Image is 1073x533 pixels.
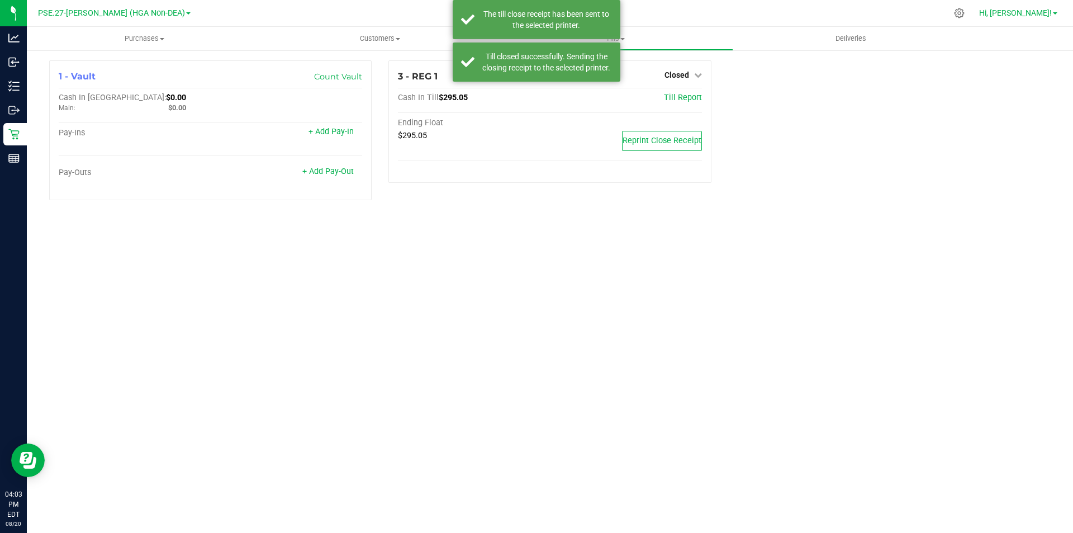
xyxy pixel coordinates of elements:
span: Deliveries [820,34,881,44]
span: $0.00 [168,103,186,112]
span: Hi, [PERSON_NAME]! [979,8,1052,17]
inline-svg: Inbound [8,56,20,68]
div: Ending Float [398,118,550,128]
button: Reprint Close Receipt [622,131,702,151]
a: + Add Pay-Out [302,167,354,176]
a: Purchases [27,27,262,50]
p: 04:03 PM EDT [5,489,22,520]
a: Deliveries [733,27,968,50]
span: Cash In Till [398,93,439,102]
span: 1 - Vault [59,71,96,82]
inline-svg: Outbound [8,105,20,116]
p: 08/20 [5,520,22,528]
a: Till Report [664,93,702,102]
span: Main: [59,104,75,112]
span: Cash In [GEOGRAPHIC_DATA]: [59,93,166,102]
div: Pay-Outs [59,168,211,178]
span: $295.05 [439,93,468,102]
div: Till closed successfully. Sending the closing receipt to the selected printer. [481,51,612,73]
inline-svg: Inventory [8,81,20,92]
span: Customers [263,34,497,44]
span: PSE.27-[PERSON_NAME] (HGA Non-DEA) [38,8,185,18]
a: Count Vault [314,72,362,82]
div: The till close receipt has been sent to the selected printer. [481,8,612,31]
inline-svg: Reports [8,153,20,164]
inline-svg: Analytics [8,32,20,44]
iframe: Resource center [11,444,45,477]
span: $295.05 [398,131,427,140]
a: + Add Pay-In [308,127,354,136]
div: Manage settings [952,8,966,18]
div: Pay-Ins [59,128,211,138]
a: Customers [262,27,497,50]
span: 3 - REG 1 [398,71,438,82]
inline-svg: Retail [8,129,20,140]
span: Closed [664,70,689,79]
span: Purchases [27,34,262,44]
span: $0.00 [166,93,186,102]
span: Reprint Close Receipt [623,136,701,145]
